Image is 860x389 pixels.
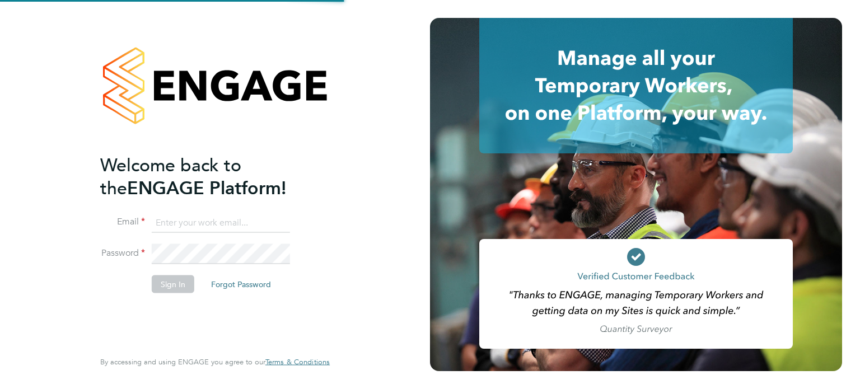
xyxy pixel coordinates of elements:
[152,275,194,293] button: Sign In
[202,275,280,293] button: Forgot Password
[152,213,290,233] input: Enter your work email...
[100,154,241,199] span: Welcome back to the
[100,247,145,259] label: Password
[100,216,145,228] label: Email
[100,153,319,199] h2: ENGAGE Platform!
[265,358,330,367] a: Terms & Conditions
[100,357,330,367] span: By accessing and using ENGAGE you agree to our
[265,357,330,367] span: Terms & Conditions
